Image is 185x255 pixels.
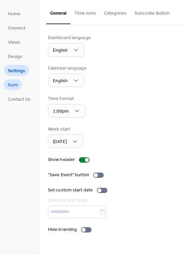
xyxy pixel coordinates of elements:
span: Form [8,82,18,89]
a: Design [4,51,26,62]
span: 1:00pm [53,107,69,116]
div: Time format [48,95,84,102]
a: Connect [4,22,29,33]
span: English [53,76,68,85]
span: Contact Us [8,96,30,103]
a: Form [4,79,22,90]
span: Design [8,53,22,60]
div: Calendar language [48,65,87,72]
span: Views [8,39,20,46]
span: Settings [8,68,25,75]
div: Calendar start date [48,197,175,204]
span: English [53,46,68,55]
div: "Save Event" button [48,172,89,178]
span: Connect [8,25,25,32]
div: Week start [48,126,82,133]
span: Home [8,11,20,18]
a: Home [4,8,24,19]
div: Set custom start date [48,187,93,194]
a: Views [4,36,24,47]
span: [DATE] [53,137,67,146]
div: Hide branding [48,226,77,233]
a: Settings [4,65,29,76]
a: Contact Us [4,93,34,104]
div: Show header [48,156,75,163]
div: Dashboard language [48,34,91,41]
